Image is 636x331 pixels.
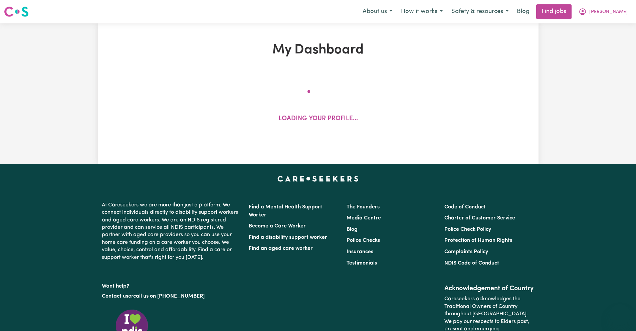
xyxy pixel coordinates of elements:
[249,204,322,218] a: Find a Mental Health Support Worker
[444,238,512,243] a: Protection of Human Rights
[249,246,313,251] a: Find an aged care worker
[444,261,499,266] a: NDIS Code of Conduct
[347,215,381,221] a: Media Centre
[347,249,373,255] a: Insurances
[102,294,128,299] a: Contact us
[447,5,513,19] button: Safety & resources
[102,280,241,290] p: Want help?
[358,5,397,19] button: About us
[347,238,380,243] a: Police Checks
[175,42,461,58] h1: My Dashboard
[536,4,572,19] a: Find jobs
[4,4,29,19] a: Careseekers logo
[102,290,241,303] p: or
[4,6,29,18] img: Careseekers logo
[444,215,515,221] a: Charter of Customer Service
[444,249,488,255] a: Complaints Policy
[133,294,205,299] a: call us on [PHONE_NUMBER]
[444,204,486,210] a: Code of Conduct
[513,4,534,19] a: Blog
[444,285,534,293] h2: Acknowledgement of Country
[278,114,358,124] p: Loading your profile...
[609,304,631,326] iframe: Button to launch messaging window
[102,199,241,264] p: At Careseekers we are more than just a platform. We connect individuals directly to disability su...
[249,235,327,240] a: Find a disability support worker
[589,8,628,16] span: [PERSON_NAME]
[444,227,491,232] a: Police Check Policy
[249,223,306,229] a: Become a Care Worker
[347,261,377,266] a: Testimonials
[347,204,380,210] a: The Founders
[277,176,359,181] a: Careseekers home page
[347,227,358,232] a: Blog
[574,5,632,19] button: My Account
[397,5,447,19] button: How it works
